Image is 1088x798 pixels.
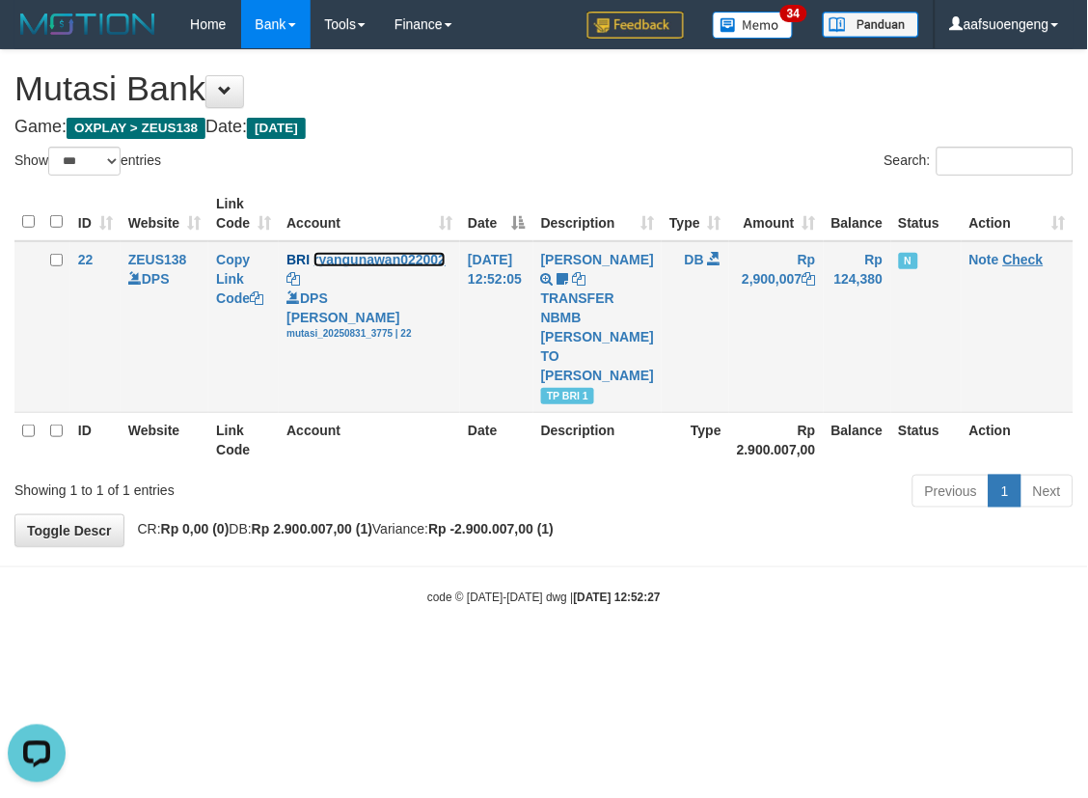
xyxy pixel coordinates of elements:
th: Date: activate to sort column descending [460,186,533,241]
span: TP BRI 1 [541,388,595,404]
a: 1 [989,475,1021,508]
td: Rp 2,900,007 [729,241,824,413]
img: panduan.png [823,12,919,38]
a: Check [1003,252,1044,267]
input: Search: [937,147,1074,176]
img: Feedback.jpg [587,12,684,39]
th: ID [70,412,121,467]
th: Amount: activate to sort column ascending [729,186,824,241]
div: mutasi_20250831_3775 | 22 [286,327,452,341]
h4: Game: Date: [14,118,1074,137]
label: Show entries [14,147,161,176]
td: [DATE] 12:52:05 [460,241,533,413]
img: MOTION_logo.png [14,10,161,39]
span: BRI [286,252,310,267]
th: ID: activate to sort column ascending [70,186,121,241]
div: DPS [PERSON_NAME] [286,289,452,341]
a: ryangunawan022002 [313,252,446,267]
a: Copy ryangunawan022002 to clipboard [286,271,300,287]
div: TRANSFER NBMB [PERSON_NAME] TO [PERSON_NAME] [541,289,654,385]
a: Copy Rp 2,900,007 to clipboard [802,271,816,287]
th: Account: activate to sort column ascending [279,186,460,241]
span: CR: DB: Variance: [128,521,555,537]
th: Rp 2.900.007,00 [729,412,824,467]
span: 22 [78,252,94,267]
td: DPS [121,241,208,413]
span: [DATE] [247,118,306,139]
strong: Rp -2.900.007,00 (1) [428,521,554,537]
th: Website [121,412,208,467]
select: Showentries [48,147,121,176]
th: Balance [824,412,891,467]
th: Action [962,412,1074,467]
small: code © [DATE]-[DATE] dwg | [427,591,661,604]
a: Copy Link Code [216,252,263,306]
th: Type [662,412,729,467]
button: Open LiveChat chat widget [8,8,66,66]
a: ZEUS138 [128,252,187,267]
label: Search: [884,147,1074,176]
h1: Mutasi Bank [14,69,1074,108]
th: Link Code: activate to sort column ascending [208,186,279,241]
a: Next [1020,475,1074,508]
span: OXPLAY > ZEUS138 [67,118,205,139]
td: Rp 124,380 [824,241,891,413]
a: Note [969,252,999,267]
th: Description [533,412,662,467]
th: Status [891,186,962,241]
span: DB [685,252,704,267]
a: [PERSON_NAME] [541,252,654,267]
th: Type: activate to sort column ascending [662,186,729,241]
span: Has Note [899,253,918,269]
th: Link Code [208,412,279,467]
th: Date [460,412,533,467]
div: Showing 1 to 1 of 1 entries [14,473,439,500]
strong: Rp 2.900.007,00 (1) [252,521,372,537]
th: Account [279,412,460,467]
a: Copy RYAN GUNAWAN to clipboard [573,271,586,287]
a: Toggle Descr [14,514,124,547]
img: Button%20Memo.svg [713,12,794,39]
th: Balance [824,186,891,241]
span: 34 [780,5,806,22]
strong: Rp 0,00 (0) [161,521,230,537]
a: Previous [912,475,990,508]
strong: [DATE] 12:52:27 [574,591,661,604]
th: Action: activate to sort column ascending [962,186,1074,241]
th: Website: activate to sort column ascending [121,186,208,241]
th: Description: activate to sort column ascending [533,186,662,241]
th: Status [891,412,962,467]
